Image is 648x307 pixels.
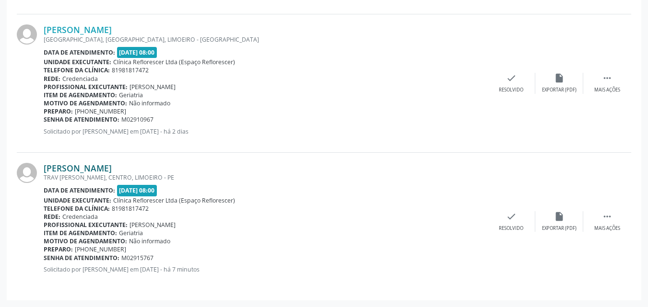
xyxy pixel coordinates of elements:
b: Preparo: [44,107,73,115]
b: Rede: [44,75,60,83]
span: [DATE] 08:00 [117,185,157,196]
b: Item de agendamento: [44,91,117,99]
span: [DATE] 08:00 [117,47,157,58]
span: Não informado [129,237,170,245]
div: Resolvido [499,87,523,93]
span: 81981817472 [112,66,149,74]
span: Clínica Reflorescer Ltda (Espaço Reflorescer) [113,196,235,205]
a: [PERSON_NAME] [44,24,112,35]
b: Unidade executante: [44,58,111,66]
a: [PERSON_NAME] [44,163,112,173]
span: [PHONE_NUMBER] [75,107,126,115]
b: Senha de atendimento: [44,115,119,124]
b: Telefone da clínica: [44,205,110,213]
i: check [506,211,517,222]
img: img [17,24,37,45]
b: Unidade executante: [44,196,111,205]
b: Profissional executante: [44,221,128,229]
span: Clínica Reflorescer Ltda (Espaço Reflorescer) [113,58,235,66]
b: Data de atendimento: [44,48,115,57]
span: 81981817472 [112,205,149,213]
span: Credenciada [62,75,98,83]
i: insert_drive_file [554,211,565,222]
div: Exportar (PDF) [542,87,577,93]
b: Motivo de agendamento: [44,99,127,107]
div: Exportar (PDF) [542,225,577,232]
span: M02910967 [121,115,153,124]
b: Telefone da clínica: [44,66,110,74]
span: [PHONE_NUMBER] [75,245,126,253]
span: M02915767 [121,254,153,262]
span: Credenciada [62,213,98,221]
b: Profissional executante: [44,83,128,91]
p: Solicitado por [PERSON_NAME] em [DATE] - há 7 minutos [44,265,487,273]
b: Item de agendamento: [44,229,117,237]
div: Mais ações [594,87,620,93]
img: img [17,163,37,183]
b: Preparo: [44,245,73,253]
i:  [602,211,613,222]
div: TRAV [PERSON_NAME], CENTRO, LIMOEIRO - PE [44,173,487,182]
i: check [506,73,517,83]
b: Rede: [44,213,60,221]
div: [GEOGRAPHIC_DATA], [GEOGRAPHIC_DATA], LIMOEIRO - [GEOGRAPHIC_DATA] [44,35,487,44]
span: Geriatria [119,91,143,99]
b: Senha de atendimento: [44,254,119,262]
span: Não informado [129,99,170,107]
span: [PERSON_NAME] [130,83,176,91]
i:  [602,73,613,83]
div: Mais ações [594,225,620,232]
div: Resolvido [499,225,523,232]
span: [PERSON_NAME] [130,221,176,229]
span: Geriatria [119,229,143,237]
b: Data de atendimento: [44,186,115,194]
p: Solicitado por [PERSON_NAME] em [DATE] - há 2 dias [44,127,487,136]
i: insert_drive_file [554,73,565,83]
b: Motivo de agendamento: [44,237,127,245]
